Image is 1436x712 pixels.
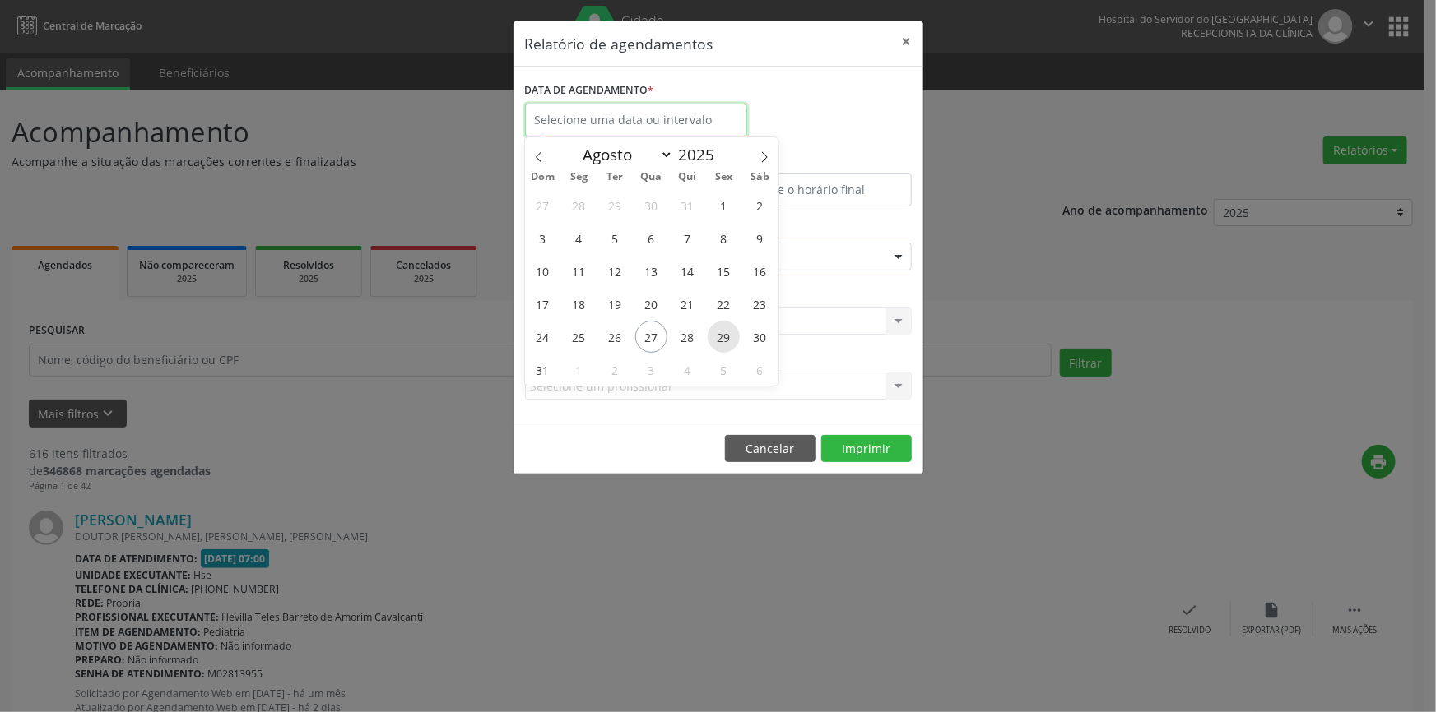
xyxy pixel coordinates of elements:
span: Agosto 26, 2025 [599,321,631,353]
span: Setembro 1, 2025 [563,354,595,386]
span: Agosto 25, 2025 [563,321,595,353]
span: Agosto 30, 2025 [744,321,776,353]
h5: Relatório de agendamentos [525,33,713,54]
span: Agosto 12, 2025 [599,255,631,287]
span: Qua [634,172,670,183]
select: Month [575,143,674,166]
span: Agosto 28, 2025 [672,321,704,353]
span: Agosto 5, 2025 [599,222,631,254]
span: Setembro 5, 2025 [708,354,740,386]
span: Agosto 3, 2025 [527,222,559,254]
span: Julho 28, 2025 [563,189,595,221]
span: Agosto 29, 2025 [708,321,740,353]
span: Agosto 23, 2025 [744,288,776,320]
span: Julho 27, 2025 [527,189,559,221]
span: Agosto 6, 2025 [635,222,667,254]
span: Agosto 18, 2025 [563,288,595,320]
button: Imprimir [821,435,912,463]
span: Agosto 9, 2025 [744,222,776,254]
span: Agosto 24, 2025 [527,321,559,353]
span: Agosto 31, 2025 [527,354,559,386]
span: Agosto 17, 2025 [527,288,559,320]
span: Agosto 19, 2025 [599,288,631,320]
span: Setembro 3, 2025 [635,354,667,386]
input: Year [673,144,727,165]
span: Sex [706,172,742,183]
span: Sáb [742,172,778,183]
span: Julho 30, 2025 [635,189,667,221]
label: DATA DE AGENDAMENTO [525,78,654,104]
span: Julho 31, 2025 [672,189,704,221]
span: Agosto 13, 2025 [635,255,667,287]
span: Julho 29, 2025 [599,189,631,221]
label: ATÉ [723,148,912,173]
span: Seg [561,172,597,183]
span: Agosto 2, 2025 [744,189,776,221]
span: Agosto 16, 2025 [744,255,776,287]
span: Ter [597,172,634,183]
span: Agosto 11, 2025 [563,255,595,287]
input: Selecione o horário final [723,173,912,206]
span: Agosto 4, 2025 [563,222,595,254]
span: Setembro 2, 2025 [599,354,631,386]
button: Cancelar [725,435,816,463]
input: Selecione uma data ou intervalo [525,104,747,136]
span: Agosto 21, 2025 [672,288,704,320]
span: Agosto 20, 2025 [635,288,667,320]
span: Agosto 8, 2025 [708,222,740,254]
span: Agosto 1, 2025 [708,189,740,221]
span: Agosto 10, 2025 [527,255,559,287]
span: Agosto 22, 2025 [708,288,740,320]
span: Agosto 14, 2025 [672,255,704,287]
span: Setembro 4, 2025 [672,354,704,386]
span: Agosto 27, 2025 [635,321,667,353]
button: Close [890,21,923,62]
span: Agosto 7, 2025 [672,222,704,254]
span: Dom [525,172,561,183]
span: Qui [670,172,706,183]
span: Agosto 15, 2025 [708,255,740,287]
span: Setembro 6, 2025 [744,354,776,386]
